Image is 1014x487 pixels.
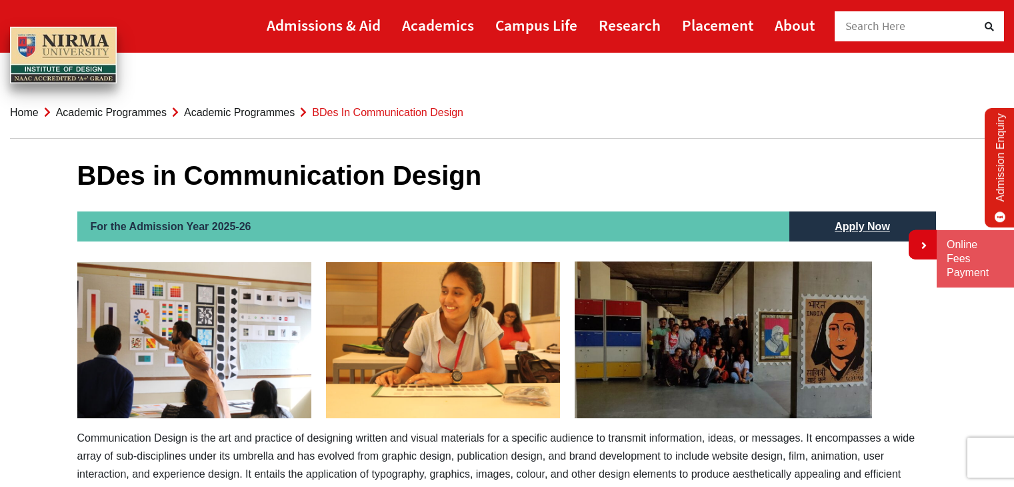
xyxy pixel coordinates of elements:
[845,19,906,33] span: Search Here
[267,10,381,40] a: Admissions & Aid
[10,87,1004,139] nav: breadcrumb
[77,159,937,191] h1: BDes in Communication Design
[312,107,463,118] span: BDes in Communication Design
[947,238,1004,280] a: Online Fees Payment
[184,107,295,118] a: Academic Programmes
[599,10,661,40] a: Research
[575,262,872,418] img: communication-Desin-2-300x158
[682,10,753,40] a: Placement
[402,10,474,40] a: Academics
[77,211,789,241] h2: For the Admission Year 2025-26
[10,107,39,118] a: Home
[10,27,117,84] img: main_logo
[821,211,903,241] a: Apply Now
[326,262,560,418] img: Communication-Design-1-300x200
[495,10,577,40] a: Campus Life
[77,262,311,418] img: communication-Design-3-300x200
[56,107,167,118] a: Academic Programmes
[775,10,815,40] a: About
